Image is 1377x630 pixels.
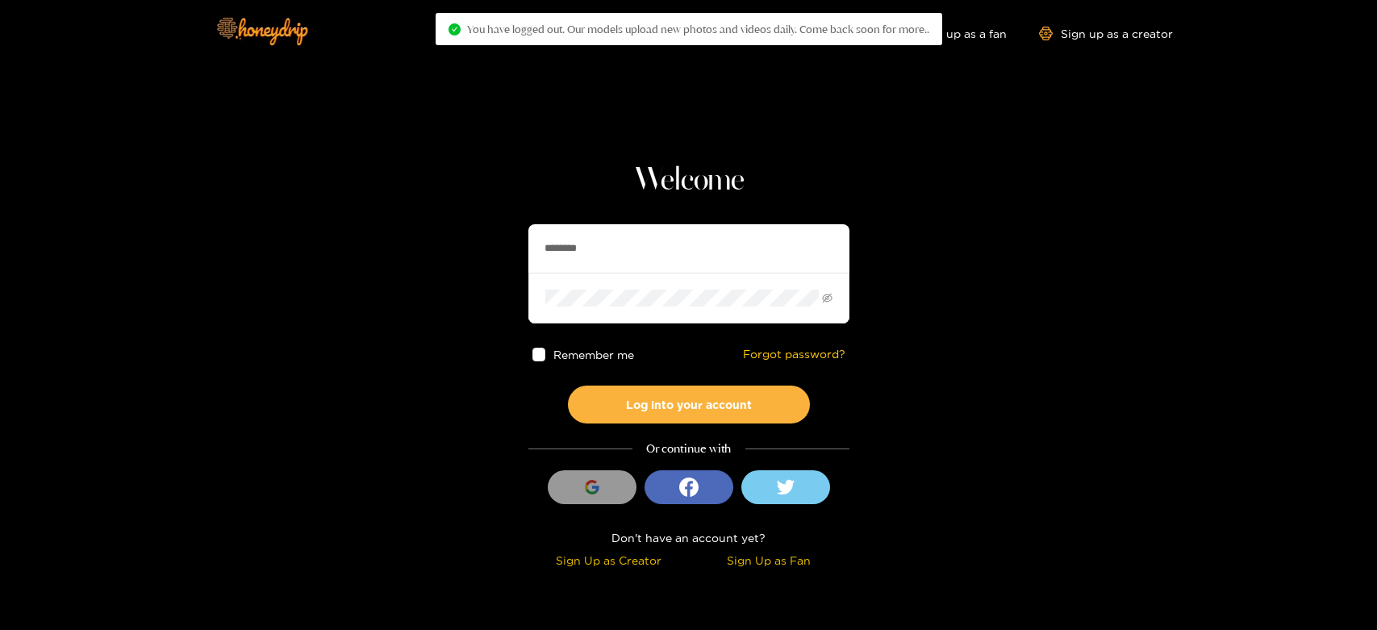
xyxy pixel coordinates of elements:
[528,440,849,458] div: Or continue with
[528,528,849,547] div: Don't have an account yet?
[532,551,685,570] div: Sign Up as Creator
[896,27,1007,40] a: Sign up as a fan
[528,161,849,200] h1: Welcome
[568,386,810,423] button: Log into your account
[1039,27,1173,40] a: Sign up as a creator
[467,23,929,35] span: You have logged out. Our models upload new photos and videos daily. Come back soon for more..
[449,23,461,35] span: check-circle
[693,551,845,570] div: Sign Up as Fan
[822,293,832,303] span: eye-invisible
[553,348,634,361] span: Remember me
[743,348,845,361] a: Forgot password?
